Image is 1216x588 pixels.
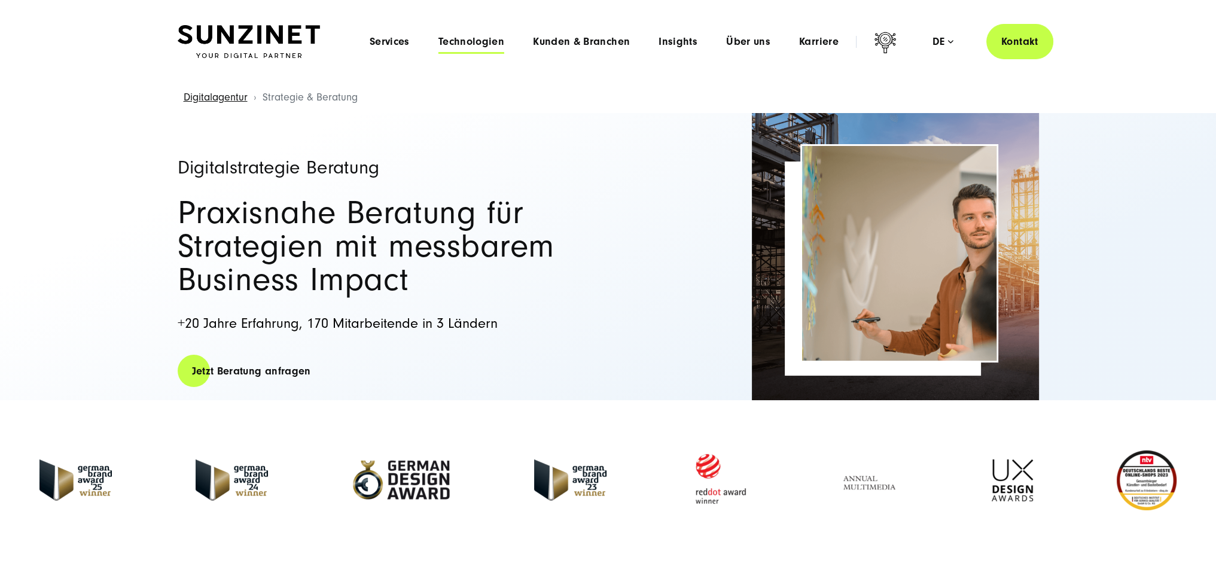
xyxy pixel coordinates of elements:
img: Full Service Digitalagentur - Annual Multimedia Awards [834,459,908,501]
img: German Brand Award 2023 Winner - fullservice digital agentur SUNZINET [534,459,607,501]
img: Full-Service Digitalagentur SUNZINET - Strategieberatung_2 [752,113,1039,400]
img: Red Dot Award winner - fullservice digital agentur SUNZINET [690,450,751,510]
img: SUNZINET Full Service Digital Agentur [178,25,320,59]
h2: Praxisnahe Beratung für Strategien mit messbarem Business Impact [178,196,596,297]
span: Strategie & Beratung [263,91,358,103]
a: Karriere [799,36,839,48]
a: Insights [659,36,697,48]
img: German-Design-Award - fullservice digital agentur SUNZINET [352,459,450,501]
a: Über uns [726,36,770,48]
img: Deutschlands beste Online Shops 2023 - boesner - Kunde - SUNZINET [1117,450,1177,510]
a: Kontakt [986,24,1053,59]
div: de [932,36,953,48]
img: Full-Service Digitalagentur SUNZINET - Strategieberatung [802,146,996,361]
span: +20 Jahre Erfahrung, 170 Mitarbeitende in 3 Ländern [178,315,498,331]
a: Kunden & Branchen [533,36,630,48]
img: German Brand Award winner 2025 - Full Service Digital Agentur SUNZINET [39,459,112,501]
img: UX-Design-Awards - fullservice digital agentur SUNZINET [992,459,1033,501]
a: Jetzt Beratung anfragen [178,354,325,388]
a: Technologien [438,36,504,48]
a: Digitalagentur [184,91,248,103]
h1: Digitalstrategie Beratung [178,158,596,177]
a: Services [370,36,410,48]
img: German-Brand-Award - fullservice digital agentur SUNZINET [196,459,268,501]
